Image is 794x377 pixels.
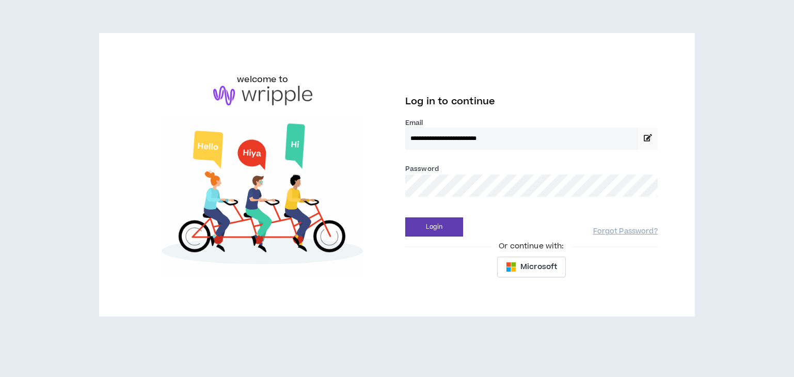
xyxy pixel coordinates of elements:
a: Forgot Password? [593,227,658,237]
button: Login [405,217,463,237]
span: Log in to continue [405,95,495,108]
img: logo-brand.png [213,86,312,105]
h6: welcome to [237,73,288,86]
label: Password [405,164,439,174]
span: Or continue with: [491,241,571,252]
button: Microsoft [497,257,566,277]
label: Email [405,118,658,128]
span: Microsoft [520,261,557,273]
img: Welcome to Wripple [136,116,389,276]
